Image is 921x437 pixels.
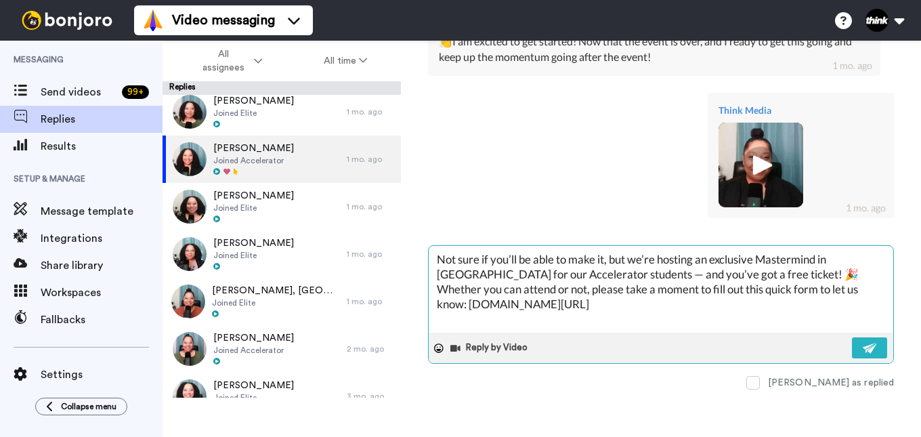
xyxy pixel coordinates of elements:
[347,106,394,117] div: 1 mo. ago
[163,230,401,278] a: [PERSON_NAME]Joined Elite1 mo. ago
[213,345,294,356] span: Joined Accelerator
[16,11,118,30] img: bj-logo-header-white.svg
[212,297,340,308] span: Joined Elite
[719,104,883,117] div: Think Media
[213,250,294,261] span: Joined Elite
[41,111,163,127] span: Replies
[173,190,207,224] img: decdd6c5-0fa9-4f4d-ad62-192ea13fe181-thumb.jpg
[719,123,803,207] img: 2d57c55d-a2a5-4fd3-8196-c02e5349e738-thumb.jpg
[293,49,399,73] button: All time
[41,285,163,301] span: Workspaces
[171,285,205,318] img: 8b5dd867-de7c-4fdb-9c07-23c93d3325ce-thumb.jpg
[163,136,401,183] a: [PERSON_NAME]Joined Accelerator1 mo. ago
[213,142,294,155] span: [PERSON_NAME]
[213,236,294,250] span: [PERSON_NAME]
[163,183,401,230] a: [PERSON_NAME]Joined Elite1 mo. ago
[163,325,401,373] a: [PERSON_NAME]Joined Accelerator2 mo. ago
[213,392,294,403] span: Joined Elite
[196,47,251,75] span: All assignees
[347,201,394,212] div: 1 mo. ago
[213,203,294,213] span: Joined Elite
[173,142,207,176] img: a2d5f096-93ed-4568-bf3c-39c37b90766e-thumb.jpg
[213,108,294,119] span: Joined Elite
[41,203,163,220] span: Message template
[213,331,294,345] span: [PERSON_NAME]
[41,367,163,383] span: Settings
[163,278,401,325] a: [PERSON_NAME], [GEOGRAPHIC_DATA]Joined Elite1 mo. ago
[846,201,886,215] div: 1 mo. ago
[347,154,394,165] div: 1 mo. ago
[742,146,779,184] img: ic_play_thick.png
[172,11,275,30] span: Video messaging
[449,338,532,358] button: Reply by Video
[173,95,207,129] img: 72d8a93b-bd95-48bd-b704-fcb3193d450f-thumb.jpg
[41,138,163,154] span: Results
[163,373,401,420] a: [PERSON_NAME]Joined Elite3 mo. ago
[439,34,870,65] div: 👏I am excited to get started! Now that the event is over, and I ready to get this going and keep ...
[347,344,394,354] div: 2 mo. ago
[863,343,878,354] img: send-white.svg
[212,284,340,297] span: [PERSON_NAME], [GEOGRAPHIC_DATA]
[41,257,163,274] span: Share library
[347,249,394,259] div: 1 mo. ago
[142,9,164,31] img: vm-color.svg
[122,85,149,99] div: 99 +
[768,376,894,390] div: [PERSON_NAME] as replied
[213,155,294,166] span: Joined Accelerator
[173,332,207,366] img: 1ce1db32-0e25-4e2b-bdb0-d5abbcf24cb9-thumb.jpg
[213,189,294,203] span: [PERSON_NAME]
[35,398,127,415] button: Collapse menu
[213,379,294,392] span: [PERSON_NAME]
[163,88,401,136] a: [PERSON_NAME]Joined Elite1 mo. ago
[347,296,394,307] div: 1 mo. ago
[41,230,163,247] span: Integrations
[165,42,293,80] button: All assignees
[41,312,163,328] span: Fallbacks
[61,401,116,412] span: Collapse menu
[173,237,207,271] img: 8e9c6d15-0b4b-420d-ae59-ec17f54e0449-thumb.jpg
[163,81,401,95] div: Replies
[213,94,294,108] span: [PERSON_NAME]
[347,391,394,402] div: 3 mo. ago
[832,59,872,72] div: 1 mo. ago
[173,379,207,413] img: b8f5c136-39f4-4dfa-a192-dc4e9e78b334-thumb.jpg
[41,84,116,100] span: Send videos
[429,246,893,333] textarea: Not sure if you’ll be able to make it, but we’re hosting an exclusive Mastermind in [GEOGRAPHIC_D...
